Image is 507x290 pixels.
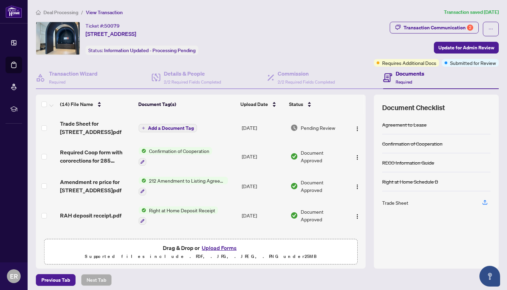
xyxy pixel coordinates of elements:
div: Right at Home Schedule B [382,178,438,185]
img: logo [6,5,22,18]
span: Required Coop form with cororections for 285 Dufferein .pdf [60,148,133,165]
div: 2 [467,25,473,31]
button: Logo [352,151,363,162]
th: Upload Date [238,95,286,114]
h4: Transaction Wizard [49,69,98,78]
th: Status [286,95,347,114]
h4: Details & People [164,69,221,78]
button: Update for Admin Review [434,42,499,54]
button: Upload Forms [200,243,239,252]
img: Logo [355,184,360,190]
button: Add a Document Tag [139,124,197,132]
button: Logo [352,122,363,133]
td: [DATE] [239,171,288,201]
img: Logo [355,126,360,132]
span: View Transaction [86,9,123,16]
span: Drag & Drop orUpload FormsSupported files include .PDF, .JPG, .JPEG, .PNG under25MB [44,239,357,265]
div: Status: [86,46,198,55]
td: [DATE] [239,201,288,231]
button: Status IconRight at Home Deposit Receipt [139,206,218,225]
button: Open asap [479,266,500,287]
td: [DATE] [239,230,288,260]
button: Previous Tab [36,274,76,286]
img: Document Status [290,153,298,160]
img: Status Icon [139,147,146,155]
span: Upload Date [240,100,268,108]
button: Logo [352,181,363,192]
span: Drag & Drop or [163,243,239,252]
img: Status Icon [139,177,146,184]
img: Document Status [290,182,298,190]
span: RAH deposit receipt.pdf [60,211,121,220]
td: [DATE] [239,142,288,171]
td: [DATE] [239,114,288,142]
button: Status IconConfirmation of Cooperation [139,147,212,166]
span: 2/2 Required Fields Completed [278,79,335,85]
p: Supported files include .PDF, .JPG, .JPEG, .PNG under 25 MB [49,252,353,261]
article: Transaction saved [DATE] [444,8,499,16]
button: Transaction Communication2 [390,22,479,33]
span: home [36,10,41,15]
span: Document Approved [301,208,346,223]
span: Previous Tab [41,274,70,286]
span: 50079 [104,23,120,29]
span: Document Approved [301,149,346,164]
span: Deal Processing [43,9,78,16]
div: Transaction Communication [404,22,473,33]
button: Next Tab [81,274,112,286]
span: Document Approved [301,178,346,194]
span: Required [396,79,412,85]
img: Status Icon [139,206,146,214]
button: Add a Document Tag [139,124,197,133]
span: Status [289,100,303,108]
div: Ticket #: [86,22,120,30]
div: Confirmation of Cooperation [382,140,443,147]
div: Trade Sheet [382,199,408,206]
th: Document Tag(s) [136,95,238,114]
img: Logo [355,155,360,160]
span: [STREET_ADDRESS] [86,30,136,38]
span: ellipsis [488,27,493,31]
span: Confirmation of Cooperation [146,147,212,155]
img: Document Status [290,212,298,219]
span: 212 Amendment to Listing Agreement - Authority to Offer for Lease Price Change/Extension/Amendmen... [146,177,228,184]
button: Logo [352,210,363,221]
div: RECO Information Guide [382,159,434,166]
span: plus [142,126,145,130]
span: Document Checklist [382,103,445,113]
div: Agreement to Lease [382,121,427,128]
span: Amendment re price for [STREET_ADDRESS]pdf [60,178,133,194]
span: Information Updated - Processing Pending [104,47,196,54]
span: Pending Review [301,124,335,132]
span: ER [10,271,18,281]
button: Status Icon212 Amendment to Listing Agreement - Authority to Offer for Lease Price Change/Extensi... [139,177,228,195]
span: Required [49,79,66,85]
th: (14) File Name [57,95,136,114]
li: / [81,8,83,16]
img: Logo [355,214,360,219]
span: (14) File Name [60,100,93,108]
img: IMG-W12174114_1.jpg [36,22,80,55]
span: Update for Admin Review [438,42,494,53]
img: Document Status [290,124,298,132]
h4: Documents [396,69,424,78]
h4: Commission [278,69,335,78]
span: Trade Sheet for [STREET_ADDRESS]pdf [60,119,133,136]
span: Submitted for Review [450,59,496,67]
span: Requires Additional Docs [382,59,436,67]
span: 2/2 Required Fields Completed [164,79,221,85]
span: Add a Document Tag [148,126,194,130]
span: Right at Home Deposit Receipt [146,206,218,214]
